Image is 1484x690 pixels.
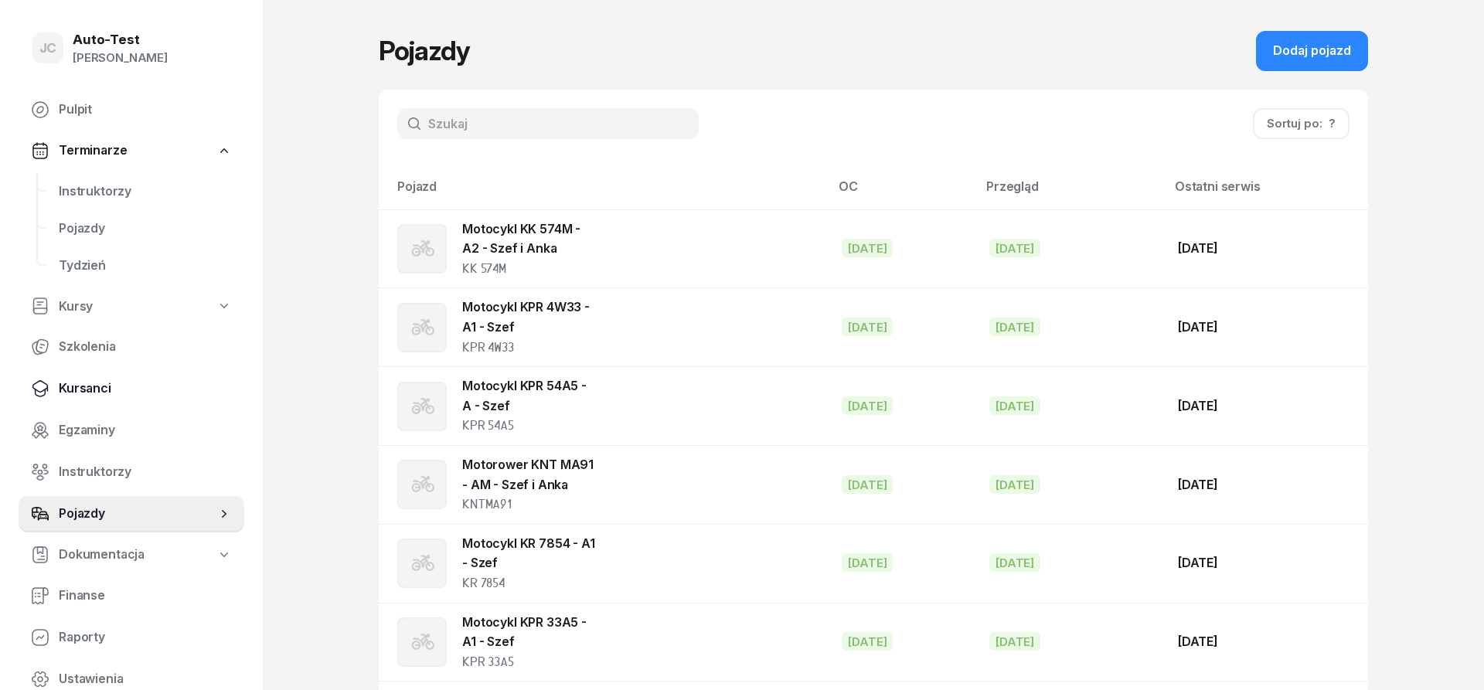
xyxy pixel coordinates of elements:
[19,370,244,407] a: Kursanci
[989,553,1040,572] div: [DATE]
[462,259,598,279] div: KK 574M
[59,219,232,239] span: Pojazdy
[842,475,893,494] div: [DATE]
[1256,31,1368,71] button: Dodaj pojazd
[989,239,1040,257] div: [DATE]
[842,239,893,257] div: [DATE]
[59,627,232,648] span: Raporty
[1178,475,1356,495] div: [DATE]
[39,42,57,55] span: JC
[462,652,598,672] div: KPR 33A5
[73,33,168,46] div: Auto-Test
[989,318,1040,336] div: [DATE]
[19,495,244,532] a: Pojazdy
[59,337,232,357] span: Szkolenia
[19,454,244,491] a: Instruktorzy
[1178,632,1356,652] div: [DATE]
[462,338,598,358] div: KPR 4W33
[19,328,244,365] a: Szkolenia
[59,504,216,524] span: Pojazdy
[462,535,595,571] a: Motocykl KR 7854 - A1 - Szef
[462,378,587,413] a: Motocykl KPR 54A5 - A - Szef
[19,619,244,656] a: Raporty
[59,297,93,317] span: Kursy
[46,210,244,247] a: Pojazdy
[19,412,244,449] a: Egzaminy
[1166,176,1368,209] th: Ostatni serwis
[989,475,1040,494] div: [DATE]
[59,141,127,161] span: Terminarze
[59,379,232,399] span: Kursanci
[462,573,598,593] div: KR 7854
[379,37,470,65] h1: Pojazdy
[1273,41,1351,61] div: Dodaj pojazd
[462,416,598,436] div: KPR 54A5
[59,462,232,482] span: Instruktorzy
[462,457,594,492] a: Motorower KNT MA91 - AM - Szef i Anka
[19,91,244,128] a: Pulpit
[73,48,168,68] div: [PERSON_NAME]
[379,176,829,209] th: Pojazd
[19,577,244,614] a: Finanse
[59,586,232,606] span: Finanse
[462,495,598,515] div: KNTMA91
[59,100,232,120] span: Pulpit
[59,182,232,202] span: Instruktorzy
[1253,108,1350,139] button: Sortuj po:?
[462,221,580,257] a: Motocykl KK 574M - A2 - Szef i Anka
[1178,318,1356,338] div: [DATE]
[59,669,232,689] span: Ustawienia
[462,299,590,335] a: Motocykl KPR 4W33 - A1 - Szef
[1329,114,1336,134] div: ?
[462,614,587,650] a: Motocykl KPR 33A5 - A1 - Szef
[1178,239,1356,259] div: [DATE]
[842,318,893,336] div: [DATE]
[842,632,893,651] div: [DATE]
[59,545,145,565] span: Dokumentacja
[46,173,244,210] a: Instruktorzy
[19,289,244,325] a: Kursy
[989,396,1040,415] div: [DATE]
[59,256,232,276] span: Tydzień
[989,632,1040,651] div: [DATE]
[19,133,244,168] a: Terminarze
[829,176,977,209] th: OC
[842,396,893,415] div: [DATE]
[1178,396,1356,416] div: [DATE]
[397,108,699,139] input: Szukaj
[46,247,244,284] a: Tydzień
[19,537,244,573] a: Dokumentacja
[842,553,893,572] div: [DATE]
[59,420,232,440] span: Egzaminy
[1178,553,1356,573] div: [DATE]
[977,176,1166,209] th: Przegląd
